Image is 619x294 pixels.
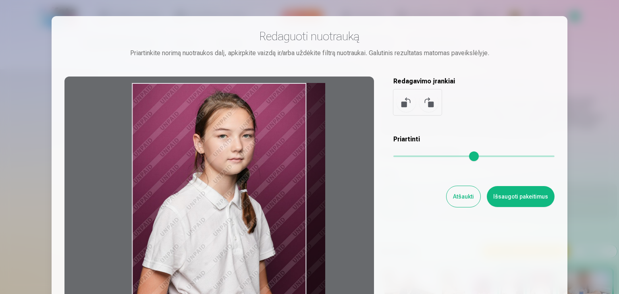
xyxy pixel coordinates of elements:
[447,186,480,207] button: Atšaukti
[64,48,555,58] div: Priartinkite norimą nuotraukos dalį, apkirpkite vaizdą ir/arba uždėkite filtrą nuotraukai. Galuti...
[64,29,555,43] h3: Redaguoti nuotrauką
[487,186,555,207] button: Išsaugoti pakeitimus
[393,135,555,144] h5: Priartinti
[393,77,555,86] h5: Redagavimo įrankiai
